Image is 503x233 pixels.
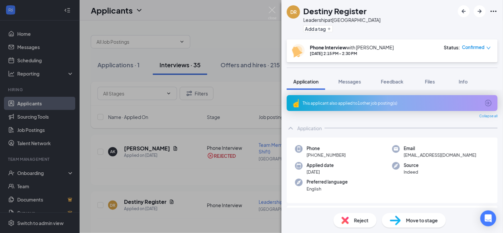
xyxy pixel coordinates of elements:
[307,162,334,169] span: Applied date
[297,125,322,132] div: Application
[327,27,331,31] svg: Plus
[406,217,438,224] span: Move to stage
[307,179,348,185] span: Preferred language
[444,44,460,51] div: Status :
[490,7,498,15] svg: Ellipses
[303,17,381,23] div: Leadership at [GEOGRAPHIC_DATA]
[381,79,404,85] span: Feedback
[354,217,369,224] span: Reject
[476,7,484,15] svg: ArrowRight
[310,44,394,51] div: with [PERSON_NAME]
[404,169,419,175] span: Indeed
[462,44,485,51] span: Confirmed
[480,210,496,226] div: Open Intercom Messenger
[484,99,492,107] svg: ArrowCircle
[486,46,491,50] span: down
[310,44,346,50] b: Phone Interview
[307,169,334,175] span: [DATE]
[339,79,361,85] span: Messages
[290,9,297,15] div: DR
[474,5,486,17] button: ArrowRight
[425,79,435,85] span: Files
[307,186,348,192] span: English
[293,79,319,85] span: Application
[404,152,476,158] span: [EMAIL_ADDRESS][DOMAIN_NAME]
[458,5,470,17] button: ArrowLeftNew
[479,114,498,119] span: Collapse all
[307,152,346,158] span: [PHONE_NUMBER]
[310,51,394,56] div: [DATE] 2:15 PM - 2:30 PM
[303,5,367,17] h1: Destiny Register
[404,162,419,169] span: Source
[303,25,333,32] button: PlusAdd a tag
[460,7,468,15] svg: ArrowLeftNew
[307,145,346,152] span: Phone
[459,79,468,85] span: Info
[404,145,476,152] span: Email
[287,124,295,132] svg: ChevronUp
[303,100,480,106] div: This applicant also applied to 1 other job posting(s)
